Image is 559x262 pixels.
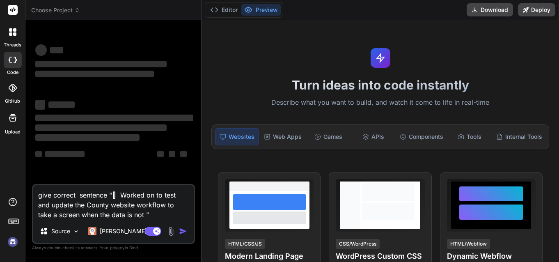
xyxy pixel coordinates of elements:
button: Download [467,3,513,16]
span: ‌ [35,124,167,131]
span: privacy [110,245,125,250]
span: Choose Project [31,6,80,14]
span: ‌ [35,44,47,56]
span: ‌ [157,151,164,157]
div: Tools [448,128,491,145]
img: Pick Models [73,228,80,235]
span: ‌ [35,71,154,77]
h1: Turn ideas into code instantly [206,78,554,92]
label: threads [4,41,21,48]
div: HTML/Webflow [447,239,490,249]
label: GitHub [5,98,20,105]
img: Claude 4 Sonnet [88,227,96,235]
div: CSS/WordPress [336,239,380,249]
div: Components [396,128,447,145]
h4: Modern Landing Page [225,251,314,262]
button: Editor [207,4,241,16]
h4: WordPress Custom CSS [336,251,424,262]
span: ‌ [50,47,63,53]
span: ‌ [180,151,187,157]
span: ‌ [45,151,85,157]
p: [PERSON_NAME] 4 S.. [100,227,161,235]
span: ‌ [35,151,42,157]
label: Upload [5,129,21,136]
span: ‌ [35,134,140,141]
span: ‌ [35,115,193,121]
span: ‌ [169,151,175,157]
button: Deploy [518,3,555,16]
img: attachment [166,227,176,236]
div: Web Apps [261,128,305,145]
span: ‌ [35,61,167,67]
div: Internal Tools [493,128,545,145]
img: icon [179,227,187,235]
div: APIs [352,128,395,145]
p: Describe what you want to build, and watch it come to life in real-time [206,97,554,108]
label: code [7,69,18,76]
span: ‌ [35,100,45,110]
textarea: give correct sentence " Worked on to test and update the County website workflow to take a scree... [33,185,194,220]
div: HTML/CSS/JS [225,239,265,249]
div: Games [307,128,350,145]
div: Websites [215,128,259,145]
p: Source [51,227,70,235]
span: ‌ [48,101,75,108]
button: Preview [241,4,281,16]
p: Always double-check its answers. Your in Bind [32,244,195,252]
img: signin [6,235,20,249]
